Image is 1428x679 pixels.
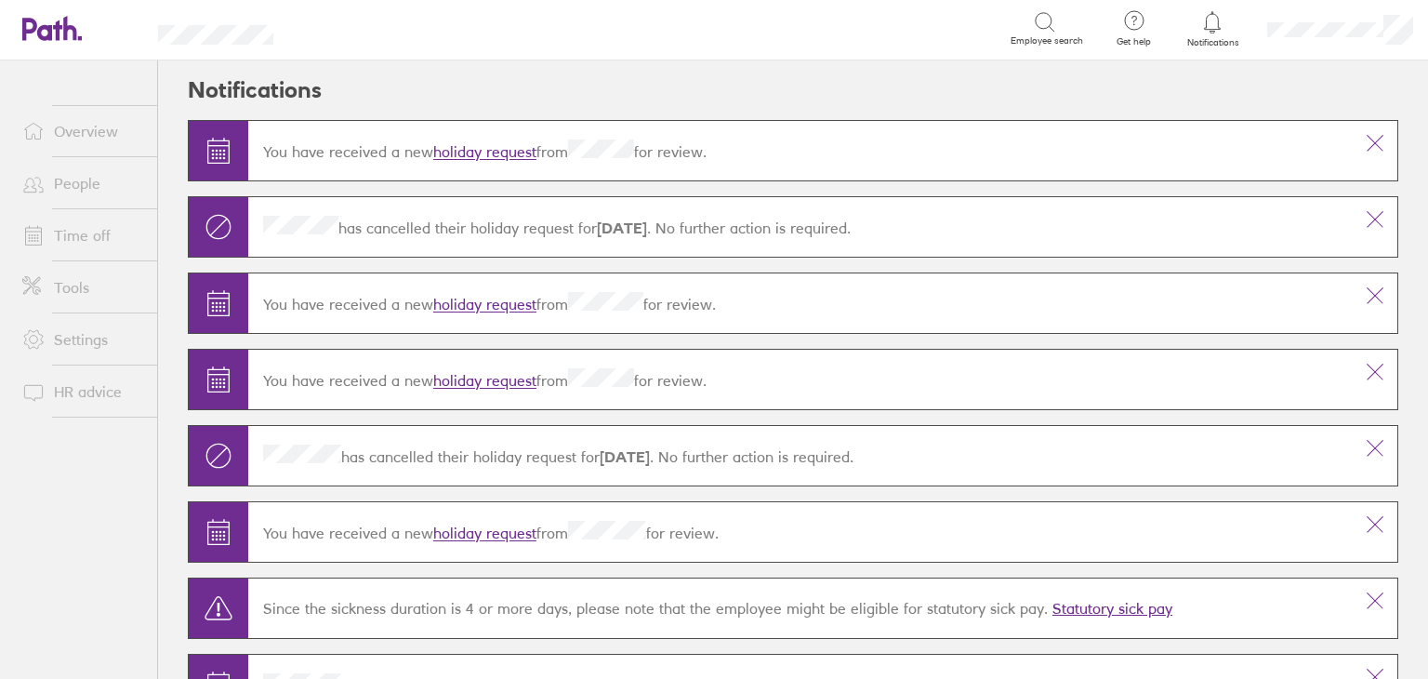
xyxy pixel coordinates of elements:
strong: [DATE] [600,448,650,467]
p: You have received a new from for review. [263,292,1338,313]
a: holiday request [433,143,536,162]
p: has cancelled their holiday request for . No further action is required. [263,445,1338,466]
a: Tools [7,269,157,306]
div: Search [324,20,371,36]
a: Statutory sick pay [1052,599,1172,618]
a: Notifications [1183,9,1243,48]
a: holiday request [433,296,536,314]
a: Time off [7,217,157,254]
a: holiday request [433,525,536,543]
a: HR advice [7,373,157,410]
a: People [7,165,157,202]
strong: [DATE] [597,220,647,238]
span: Employee search [1011,35,1083,47]
h2: Notifications [188,60,322,120]
span: Notifications [1183,37,1243,48]
p: You have received a new from for review. [263,140,1338,161]
p: has cancelled their holiday request for . No further action is required. [263,216,1338,237]
p: You have received a new from for review. [263,521,1338,542]
a: Overview [7,113,157,150]
p: You have received a new from for review. [263,368,1338,390]
a: Settings [7,321,157,358]
span: Get help [1104,36,1164,47]
p: Since the sickness duration is 4 or more days, please note that the employee might be eligible fo... [263,599,1338,618]
a: holiday request [433,372,536,391]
